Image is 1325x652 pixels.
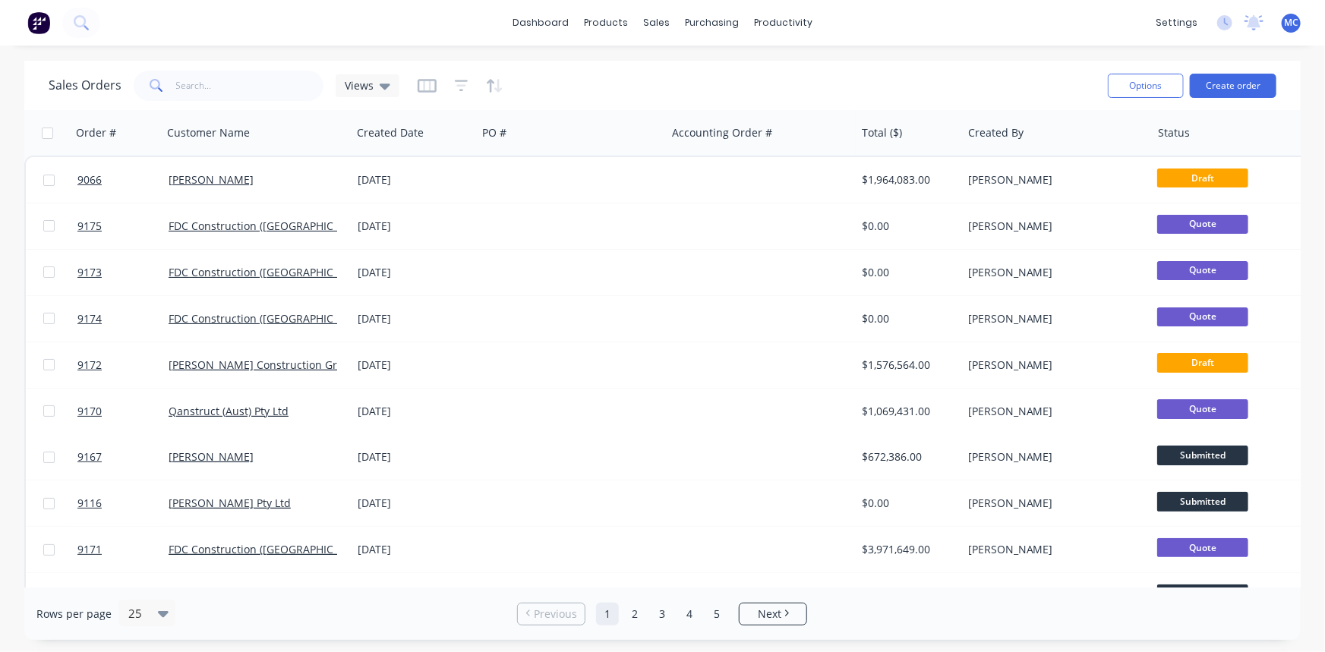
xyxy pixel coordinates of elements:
div: [PERSON_NAME] [968,449,1137,465]
div: [DATE] [358,311,471,326]
span: Quote [1157,215,1248,234]
a: Page 2 [623,603,646,625]
span: Previous [534,606,577,622]
span: Views [345,77,374,93]
span: Next [758,606,781,622]
div: settings [1148,11,1205,34]
span: Quote [1157,399,1248,418]
a: [PERSON_NAME] Pty Ltd [169,496,291,510]
div: [PERSON_NAME] [968,357,1137,373]
span: 9170 [77,404,102,419]
a: 9167 [77,434,169,480]
span: 9174 [77,311,102,326]
ul: Pagination [511,603,813,625]
a: 9173 [77,250,169,295]
div: [DATE] [358,172,471,187]
div: [DATE] [358,404,471,419]
div: productivity [746,11,820,34]
div: Total ($) [862,125,902,140]
span: Quote [1157,538,1248,557]
div: Status [1158,125,1190,140]
div: $0.00 [862,496,951,511]
a: [PERSON_NAME] Construction Group Pty Ltd [169,357,394,372]
span: Quote [1157,261,1248,280]
a: 9066 [77,157,169,203]
div: Created By [968,125,1024,140]
input: Search... [176,71,324,101]
a: 9166 [77,573,169,619]
a: Previous page [518,606,585,622]
a: 9170 [77,389,169,434]
span: 9172 [77,357,102,373]
div: [DATE] [358,265,471,280]
span: Rows per page [36,606,112,622]
a: FDC Construction ([GEOGRAPHIC_DATA]) Pty Ltd [169,542,408,556]
span: 9066 [77,172,102,187]
a: Page 5 [705,603,728,625]
a: FDC Construction ([GEOGRAPHIC_DATA]) Pty Ltd [169,265,408,279]
span: MC [1284,16,1298,30]
div: [PERSON_NAME] [968,311,1137,326]
span: 9175 [77,219,102,234]
a: [PERSON_NAME] [169,449,254,464]
div: Order # [76,125,116,140]
a: 9172 [77,342,169,388]
a: 9116 [77,480,169,526]
a: Page 4 [678,603,701,625]
a: 9171 [77,527,169,572]
a: FDC Construction ([GEOGRAPHIC_DATA]) Pty Ltd [169,219,408,233]
span: Submitted [1157,584,1248,603]
div: $1,964,083.00 [862,172,951,187]
span: 9171 [77,542,102,557]
span: 9167 [77,449,102,465]
a: 9174 [77,296,169,342]
div: Accounting Order # [672,125,772,140]
span: Draft [1157,353,1248,372]
div: [PERSON_NAME] [968,542,1137,557]
div: [DATE] [358,219,471,234]
div: [PERSON_NAME] [968,404,1137,419]
div: $1,576,564.00 [862,357,951,373]
div: Customer Name [167,125,250,140]
div: [DATE] [358,357,471,373]
img: Factory [27,11,50,34]
div: [PERSON_NAME] [968,219,1137,234]
a: [PERSON_NAME] [169,172,254,187]
span: Submitted [1157,446,1248,465]
a: Qanstruct (Aust) Pty Ltd [169,404,289,418]
a: Page 1 is your current page [596,603,619,625]
h1: Sales Orders [49,78,121,93]
div: [PERSON_NAME] [968,172,1137,187]
div: PO # [482,125,506,140]
div: products [576,11,636,34]
a: dashboard [505,11,576,34]
div: [DATE] [358,449,471,465]
div: $0.00 [862,219,951,234]
div: $1,069,431.00 [862,404,951,419]
div: [PERSON_NAME] [968,496,1137,511]
div: purchasing [677,11,746,34]
a: 9175 [77,203,169,249]
span: 9173 [77,265,102,280]
div: sales [636,11,677,34]
span: Submitted [1157,492,1248,511]
span: Draft [1157,169,1248,187]
button: Options [1108,74,1184,98]
div: Created Date [357,125,424,140]
span: 9116 [77,496,102,511]
div: $0.00 [862,265,951,280]
div: $3,971,649.00 [862,542,951,557]
div: $672,386.00 [862,449,951,465]
div: [DATE] [358,542,471,557]
div: [PERSON_NAME] [968,265,1137,280]
a: FDC Construction ([GEOGRAPHIC_DATA]) Pty Ltd [169,311,408,326]
span: Quote [1157,307,1248,326]
div: [DATE] [358,496,471,511]
a: Next page [740,606,806,622]
button: Create order [1190,74,1276,98]
a: Page 3 [651,603,674,625]
div: $0.00 [862,311,951,326]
